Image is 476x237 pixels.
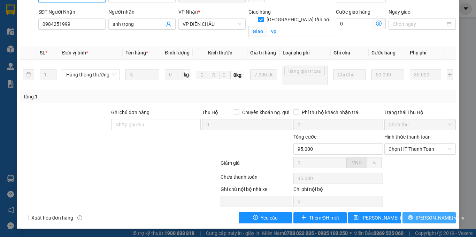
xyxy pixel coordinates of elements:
[220,159,293,171] div: Giảm giá
[248,26,267,37] span: Giao
[125,50,148,55] span: Tên hàng
[66,69,116,80] span: Hàng thông thường
[371,69,405,80] input: 0
[348,212,401,223] button: save[PERSON_NAME] thay đổi
[333,69,366,80] input: Ghi Chú
[221,185,292,196] div: Ghi chú nội bộ nhà xe
[62,50,88,55] span: Đơn vị tính
[376,21,382,26] span: dollar-circle
[416,214,465,222] span: [PERSON_NAME] và In
[77,215,82,220] span: info-circle
[111,119,201,130] input: Ghi chú đơn hàng
[183,19,241,29] span: VP DIỄN CHÂU
[336,18,372,29] input: Cước giao hàng
[354,215,359,221] span: save
[108,8,176,16] div: Người nhận
[384,109,456,116] div: Trạng thái Thu Hộ
[208,50,232,55] span: Kích thước
[178,9,198,15] span: VP Nhận
[352,160,362,165] span: VND
[220,71,231,79] input: C
[253,215,258,221] span: exclamation-circle
[29,214,76,222] span: Xuất hóa đơn hàng
[309,214,339,222] span: Thêm ĐH mới
[202,110,218,115] span: Thu Hộ
[447,69,453,80] button: plus
[287,67,322,75] span: Hàng giá trị cao
[250,50,276,55] span: Giá trị hàng
[373,160,376,165] span: %
[267,26,333,37] input: Giao tận nơi
[261,214,278,222] span: Yêu cầu
[284,67,325,75] span: Hàng giá trị cao
[239,109,292,116] span: Chuyển khoản ng. gửi
[299,109,361,116] span: Phí thu hộ khách nhận trả
[293,134,316,140] span: Tổng cước
[389,144,452,154] span: Chọn HT Thanh Toán
[196,71,208,79] input: D
[336,9,370,15] label: Cước giao hàng
[384,134,431,140] label: Hình thức thanh toán
[125,69,159,80] input: VD: Bàn, Ghế
[301,215,306,221] span: plus
[248,9,271,15] span: Giao hàng
[208,71,220,79] input: R
[393,20,445,28] input: Ngày giao
[389,9,410,15] label: Ngày giao
[111,110,149,115] label: Ghi chú đơn hàng
[408,215,413,221] span: printer
[264,16,333,23] span: [GEOGRAPHIC_DATA] tận nơi
[183,69,190,80] span: kg
[280,46,331,60] th: Loại phụ phí
[250,69,277,80] input: 0
[293,185,383,196] div: Chi phí nội bộ
[23,93,184,101] div: Tổng: 1
[361,214,417,222] span: [PERSON_NAME] thay đổi
[239,212,292,223] button: exclamation-circleYêu cầu
[410,50,427,55] span: Phụ phí
[402,212,456,223] button: printer[PERSON_NAME] và In
[331,46,368,60] th: Ghi chú
[231,71,244,79] span: 0kg
[165,50,190,55] span: Định lượng
[38,8,106,16] div: SĐT Người Nhận
[389,119,452,130] span: Chưa thu
[166,21,171,27] span: user-add
[371,50,396,55] span: Cước hàng
[40,50,45,55] span: SL
[293,212,347,223] button: plusThêm ĐH mới
[23,69,34,80] button: delete
[220,173,293,185] div: Chưa thanh toán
